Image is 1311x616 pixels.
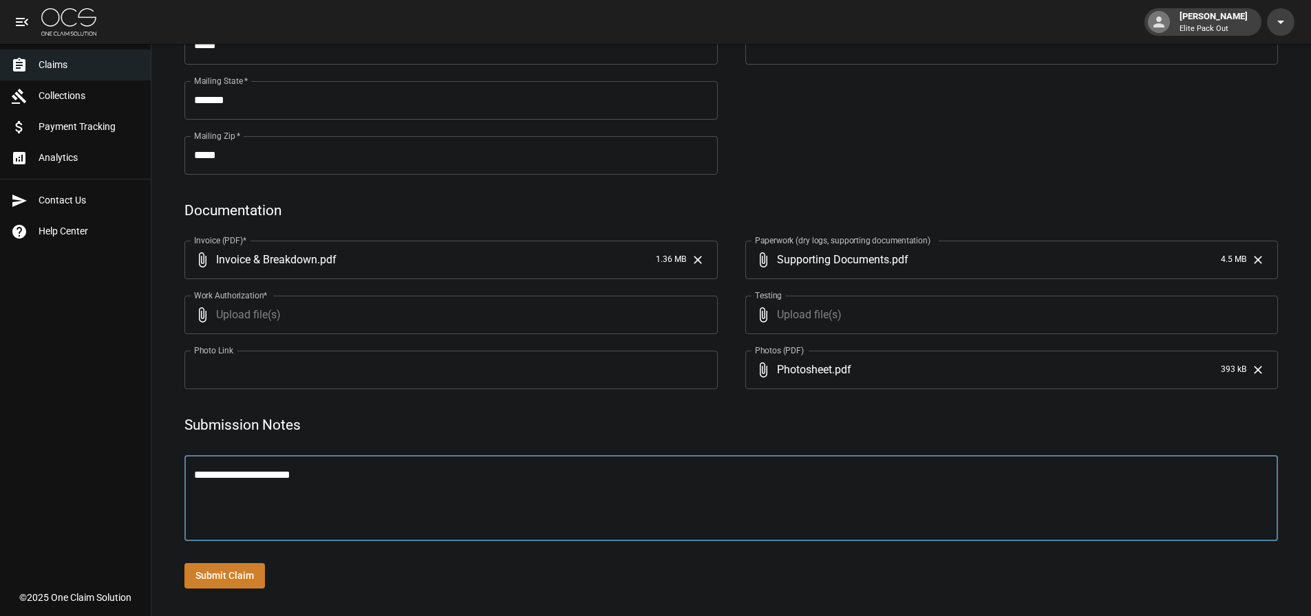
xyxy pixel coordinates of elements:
span: Help Center [39,224,140,239]
label: Work Authorization* [194,289,268,301]
div: [PERSON_NAME] [1174,10,1253,34]
button: Clear [688,250,708,270]
span: 1.36 MB [656,253,686,267]
button: Clear [1248,250,1268,270]
span: Photosheet [777,362,832,377]
label: Mailing Zip [194,130,241,142]
span: Upload file(s) [216,296,681,334]
span: 393 kB [1221,363,1246,377]
span: 4.5 MB [1221,253,1246,267]
span: Invoice & Breakdown [216,252,317,267]
span: . pdf [317,252,337,267]
label: Invoice (PDF)* [194,234,247,246]
span: Supporting Documents [777,252,889,267]
img: ocs-logo-white-transparent.png [41,8,96,36]
span: Contact Us [39,193,140,208]
label: Photo Link [194,344,233,356]
div: © 2025 One Claim Solution [19,591,131,604]
span: Collections [39,89,140,103]
button: Submit Claim [184,563,265,588]
button: open drawer [8,8,36,36]
span: . pdf [889,252,908,267]
span: Payment Tracking [39,120,140,134]
button: Clear [1248,360,1268,380]
label: Paperwork (dry logs, supporting documentation) [755,234,930,246]
label: Photos (PDF) [755,344,804,356]
span: Upload file(s) [777,296,1241,334]
span: Analytics [39,151,140,165]
p: Elite Pack Out [1180,23,1248,35]
label: Testing [755,289,782,301]
span: Claims [39,58,140,72]
label: Mailing State [194,75,248,87]
span: . pdf [832,362,851,377]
